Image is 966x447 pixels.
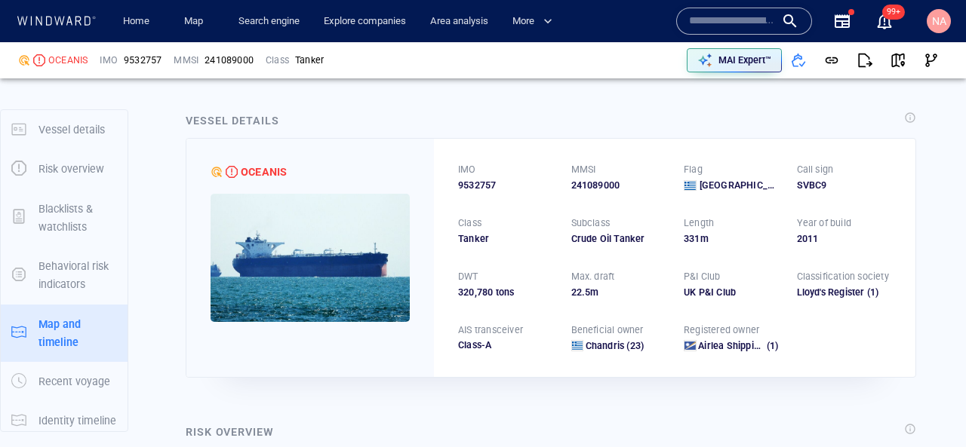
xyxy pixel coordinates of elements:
span: m [590,286,598,298]
span: m [700,233,709,244]
p: Call sign [797,163,834,176]
p: Class [458,216,481,230]
p: MMSI [174,54,198,67]
p: Classification society [797,270,889,283]
span: (1) [764,339,779,353]
p: Identity timeline [38,412,116,430]
span: Class-A [458,339,491,351]
p: Flag [684,163,703,176]
div: SVBC9 [797,179,892,192]
p: Behavioral risk indicators [38,257,117,294]
button: Blacklists & watchlists [1,189,128,247]
button: NA [924,6,954,36]
a: Behavioral risk indicators [1,268,128,282]
span: NA [932,15,946,27]
button: Risk overview [1,149,128,188]
p: Max. draft [571,270,615,283]
span: More [512,13,552,30]
button: Map and timeline [1,305,128,363]
p: DWT [458,270,478,283]
a: Map [178,8,214,35]
div: Lloyd's Register [797,286,892,299]
img: 5905c34bd3721c4c44818e6e_0 [211,194,410,322]
span: 5 [585,286,590,298]
div: 241089000 [205,54,254,67]
button: Recent voyage [1,362,128,401]
span: (23) [624,339,644,353]
a: Explore companies [318,8,412,35]
div: Lloyd's Register [797,286,865,299]
button: More [506,8,565,35]
a: Home [117,8,155,35]
div: Tanker [458,232,553,246]
button: View on map [881,44,915,77]
iframe: Chat [902,379,955,436]
p: P&I Club [684,270,721,283]
button: Export report [848,44,881,77]
a: 99+ [872,9,897,33]
div: High risk [226,166,238,178]
a: Airlea Shipping Inc. (1) [698,339,778,353]
a: Recent voyage [1,374,128,388]
a: Map and timeline [1,325,128,339]
button: Home [112,8,160,35]
p: Map and timeline [38,315,117,352]
button: Add to vessel list [782,44,815,77]
div: 241089000 [571,179,666,192]
p: Blacklists & watchlists [38,200,117,237]
p: Class [266,54,289,67]
button: Visual Link Analysis [915,44,948,77]
div: Risk overview [186,423,274,441]
p: Recent voyage [38,372,110,390]
a: Chandris (23) [586,339,645,353]
p: Risk overview [38,160,104,178]
p: MMSI [571,163,596,176]
span: 331 [684,233,700,244]
div: OCEANIS [241,163,287,181]
span: . [582,286,585,298]
span: 99+ [882,5,905,20]
button: Vessel details [1,110,128,149]
a: Vessel details [1,121,128,136]
div: Tanker [295,54,324,67]
span: [GEOGRAPHIC_DATA] [700,179,779,192]
a: Risk overview [1,161,128,176]
div: Notification center [875,12,894,30]
p: AIS transceiver [458,323,523,337]
p: Beneficial owner [571,323,644,337]
p: Year of build [797,216,852,230]
button: MAI Expert™ [687,48,782,72]
span: 9532757 [458,179,496,192]
button: Behavioral risk indicators [1,246,128,305]
p: Subclass [571,216,611,230]
div: Nadav D Compli defined risk: moderate risk [18,54,30,66]
span: (1) [865,286,891,299]
div: 2011 [797,232,892,246]
p: IMO [458,163,476,176]
a: Identity timeline [1,413,128,427]
span: Airlea Shipping Inc. [698,340,784,351]
div: UK P&I Club [684,286,779,299]
div: OCEANIS [48,54,88,67]
a: Area analysis [424,8,494,35]
span: Chandris [586,340,625,351]
button: Map [172,8,220,35]
span: 22 [571,286,582,298]
a: Blacklists & watchlists [1,210,128,224]
div: Nadav D Compli defined risk: moderate risk [211,166,223,178]
a: Search engine [232,8,306,35]
p: MAI Expert™ [718,54,771,67]
div: Vessel details [186,112,279,130]
p: Vessel details [38,121,105,139]
button: Identity timeline [1,401,128,440]
div: Crude Oil Tanker [571,232,666,246]
div: 320,780 tons [458,286,553,299]
p: IMO [100,54,118,67]
button: 99+ [875,12,894,30]
button: Get link [815,44,848,77]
